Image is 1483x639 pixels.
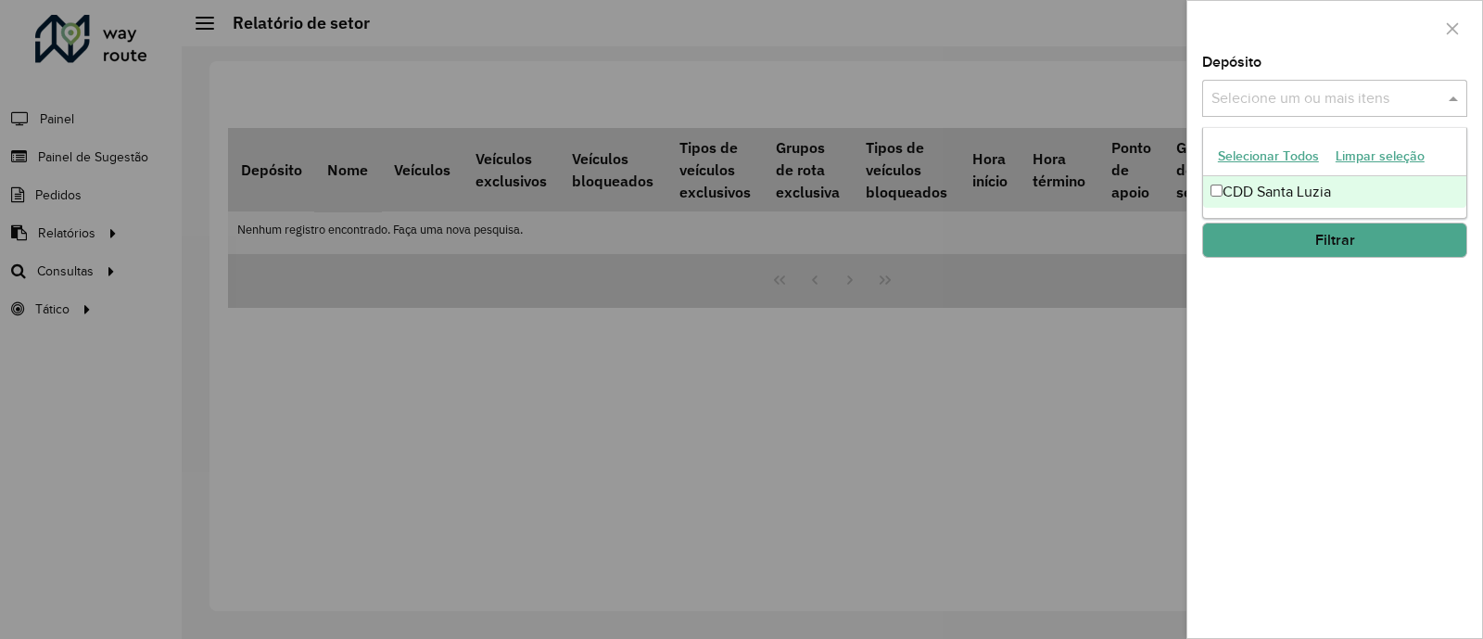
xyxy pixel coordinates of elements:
div: CDD Santa Luzia [1203,176,1466,208]
button: Filtrar [1202,223,1467,258]
button: Selecionar Todos [1210,142,1327,171]
ng-dropdown-panel: Options list [1202,127,1467,219]
label: Depósito [1202,51,1261,73]
button: Limpar seleção [1327,142,1433,171]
